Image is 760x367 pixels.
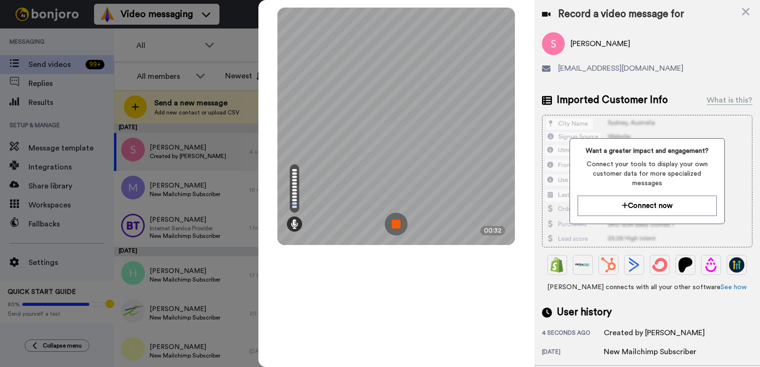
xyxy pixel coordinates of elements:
img: Drip [703,257,719,273]
img: ConvertKit [652,257,667,273]
span: [EMAIL_ADDRESS][DOMAIN_NAME] [558,63,684,74]
div: What is this? [707,94,752,106]
div: 00:32 [480,226,505,235]
span: User history [557,305,612,320]
span: Want a greater impact and engagement? [578,146,717,156]
img: ActiveCampaign [627,257,642,273]
img: GoHighLevel [729,257,744,273]
img: Patreon [678,257,693,273]
img: Hubspot [601,257,616,273]
span: Imported Customer Info [557,93,668,107]
div: [DATE] [542,348,604,358]
img: ic_record_stop.svg [385,213,408,235]
a: See how [721,284,747,291]
div: 4 seconds ago [542,329,604,339]
div: New Mailchimp Subscriber [604,346,696,358]
span: [PERSON_NAME] connects with all your other software [542,282,752,292]
button: Connect now [578,196,717,216]
span: Connect your tools to display your own customer data for more specialized messages [578,160,717,188]
img: Ontraport [575,257,590,273]
div: Created by [PERSON_NAME] [604,327,705,339]
img: Shopify [550,257,565,273]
